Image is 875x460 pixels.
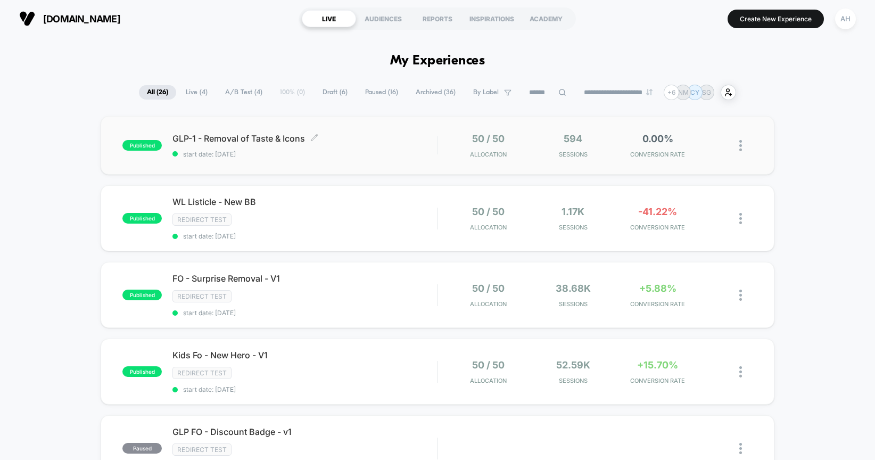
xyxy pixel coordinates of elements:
[172,232,437,240] span: start date: [DATE]
[122,213,162,224] span: published
[533,151,613,158] span: Sessions
[302,10,356,27] div: LIVE
[19,11,35,27] img: Visually logo
[16,10,123,27] button: [DOMAIN_NAME]
[472,283,505,294] span: 50 / 50
[533,224,613,231] span: Sessions
[678,88,689,96] p: NM
[470,151,507,158] span: Allocation
[470,377,507,384] span: Allocation
[702,88,711,96] p: SG
[638,206,677,217] span: -41.22%
[533,300,613,308] span: Sessions
[172,309,437,317] span: start date: [DATE]
[642,133,673,144] span: 0.00%
[122,140,162,151] span: published
[533,377,613,384] span: Sessions
[465,10,519,27] div: INSPIRATIONS
[832,8,859,30] button: AH
[664,85,679,100] div: + 6
[639,283,676,294] span: +5.88%
[172,150,437,158] span: start date: [DATE]
[519,10,573,27] div: ACADEMY
[172,290,232,302] span: Redirect Test
[139,85,176,100] span: All ( 26 )
[473,88,499,96] span: By Label
[835,9,856,29] div: AH
[637,359,678,371] span: +15.70%
[556,359,590,371] span: 52.59k
[172,426,437,437] span: GLP FO - Discount Badge - v1
[172,350,437,360] span: Kids Fo - New Hero - V1
[690,88,699,96] p: CY
[178,85,216,100] span: Live ( 4 )
[618,377,697,384] span: CONVERSION RATE
[739,366,742,377] img: close
[357,85,406,100] span: Paused ( 16 )
[728,10,824,28] button: Create New Experience
[172,213,232,226] span: Redirect Test
[646,89,653,95] img: end
[739,443,742,454] img: close
[122,366,162,377] span: published
[618,224,697,231] span: CONVERSION RATE
[172,443,232,456] span: Redirect Test
[172,273,437,284] span: FO - Surprise Removal - V1
[172,367,232,379] span: Redirect Test
[122,290,162,300] span: published
[739,213,742,224] img: close
[172,133,437,144] span: GLP-1 - Removal of Taste & Icons
[564,133,582,144] span: 594
[315,85,356,100] span: Draft ( 6 )
[556,283,591,294] span: 38.68k
[408,85,464,100] span: Archived ( 36 )
[390,53,485,69] h1: My Experiences
[739,290,742,301] img: close
[410,10,465,27] div: REPORTS
[470,224,507,231] span: Allocation
[618,300,697,308] span: CONVERSION RATE
[43,13,120,24] span: [DOMAIN_NAME]
[122,443,162,454] span: paused
[618,151,697,158] span: CONVERSION RATE
[217,85,270,100] span: A/B Test ( 4 )
[472,206,505,217] span: 50 / 50
[172,385,437,393] span: start date: [DATE]
[356,10,410,27] div: AUDIENCES
[562,206,584,217] span: 1.17k
[472,133,505,144] span: 50 / 50
[172,196,437,207] span: WL Listicle - New BB
[470,300,507,308] span: Allocation
[739,140,742,151] img: close
[472,359,505,371] span: 50 / 50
